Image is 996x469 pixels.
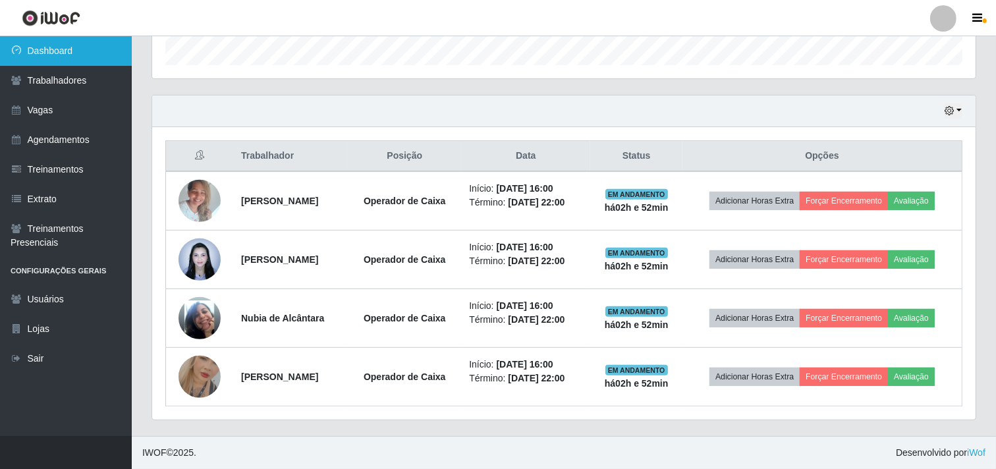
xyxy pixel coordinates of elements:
[605,306,668,317] span: EM ANDAMENTO
[461,141,590,172] th: Data
[508,314,565,325] time: [DATE] 22:00
[179,281,221,356] img: 1743966945864.jpeg
[605,261,669,271] strong: há 02 h e 52 min
[179,339,221,414] img: 1756495513119.jpeg
[469,313,582,327] li: Término:
[364,313,446,323] strong: Operador de Caixa
[888,309,935,327] button: Avaliação
[469,299,582,313] li: Início:
[179,231,221,287] img: 1742846870859.jpeg
[508,256,565,266] time: [DATE] 22:00
[709,309,800,327] button: Adicionar Horas Extra
[888,192,935,210] button: Avaliação
[605,248,668,258] span: EM ANDAMENTO
[709,368,800,386] button: Adicionar Horas Extra
[241,254,318,265] strong: [PERSON_NAME]
[22,10,80,26] img: CoreUI Logo
[469,372,582,385] li: Término:
[364,372,446,382] strong: Operador de Caixa
[709,250,800,269] button: Adicionar Horas Extra
[364,254,446,265] strong: Operador de Caixa
[497,242,553,252] time: [DATE] 16:00
[497,183,553,194] time: [DATE] 16:00
[605,189,668,200] span: EM ANDAMENTO
[888,368,935,386] button: Avaliação
[469,182,582,196] li: Início:
[605,365,668,375] span: EM ANDAMENTO
[508,197,565,207] time: [DATE] 22:00
[348,141,461,172] th: Posição
[497,300,553,311] time: [DATE] 16:00
[241,313,324,323] strong: Nubia de Alcântara
[469,358,582,372] li: Início:
[233,141,348,172] th: Trabalhador
[682,141,962,172] th: Opções
[967,447,985,458] a: iWof
[241,372,318,382] strong: [PERSON_NAME]
[142,446,196,460] span: © 2025 .
[469,254,582,268] li: Término:
[364,196,446,206] strong: Operador de Caixa
[469,196,582,209] li: Término:
[469,240,582,254] li: Início:
[888,250,935,269] button: Avaliação
[896,446,985,460] span: Desenvolvido por
[142,447,167,458] span: IWOF
[800,250,888,269] button: Forçar Encerramento
[800,368,888,386] button: Forçar Encerramento
[605,319,669,330] strong: há 02 h e 52 min
[241,196,318,206] strong: [PERSON_NAME]
[590,141,682,172] th: Status
[605,378,669,389] strong: há 02 h e 52 min
[508,373,565,383] time: [DATE] 22:00
[605,202,669,213] strong: há 02 h e 52 min
[497,359,553,370] time: [DATE] 16:00
[800,192,888,210] button: Forçar Encerramento
[709,192,800,210] button: Adicionar Horas Extra
[179,173,221,229] img: 1740601468403.jpeg
[800,309,888,327] button: Forçar Encerramento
